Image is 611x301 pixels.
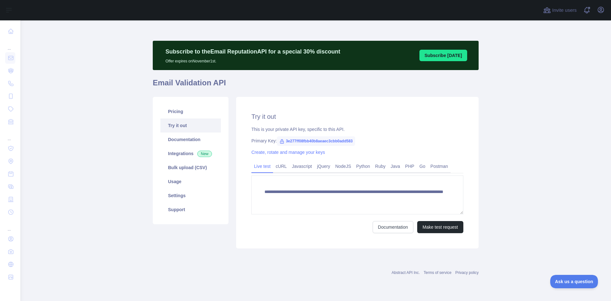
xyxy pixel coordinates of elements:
a: Pricing [160,104,221,118]
a: Bulk upload (CSV) [160,161,221,175]
a: Python [354,161,373,171]
h2: Try it out [251,112,463,121]
a: Settings [160,189,221,203]
button: Invite users [542,5,578,15]
button: Make test request [417,221,463,233]
p: Subscribe to the Email Reputation API for a special 30 % discount [165,47,340,56]
a: PHP [403,161,417,171]
p: Offer expires on November 1st. [165,56,340,64]
div: ... [5,38,15,51]
a: NodeJS [333,161,354,171]
div: This is your private API key, specific to this API. [251,126,463,133]
a: Support [160,203,221,217]
a: Ruby [373,161,388,171]
a: Abstract API Inc. [392,270,420,275]
a: Integrations New [160,147,221,161]
a: Documentation [160,133,221,147]
a: Create, rotate and manage your keys [251,150,325,155]
span: 3e277ff08fbb40b8aeaec3cbb0add583 [277,136,355,146]
h1: Email Validation API [153,78,479,93]
a: Java [388,161,403,171]
span: Invite users [552,7,577,14]
button: Subscribe [DATE] [419,50,467,61]
a: cURL [273,161,289,171]
a: Go [417,161,428,171]
div: ... [5,219,15,232]
iframe: Toggle Customer Support [550,275,598,288]
div: Primary Key: [251,138,463,144]
a: Usage [160,175,221,189]
a: Documentation [373,221,413,233]
a: Javascript [289,161,314,171]
a: Terms of service [424,270,451,275]
a: Live test [251,161,273,171]
a: jQuery [314,161,333,171]
div: ... [5,129,15,141]
a: Privacy policy [455,270,479,275]
a: Postman [428,161,451,171]
a: Try it out [160,118,221,133]
span: New [197,151,212,157]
